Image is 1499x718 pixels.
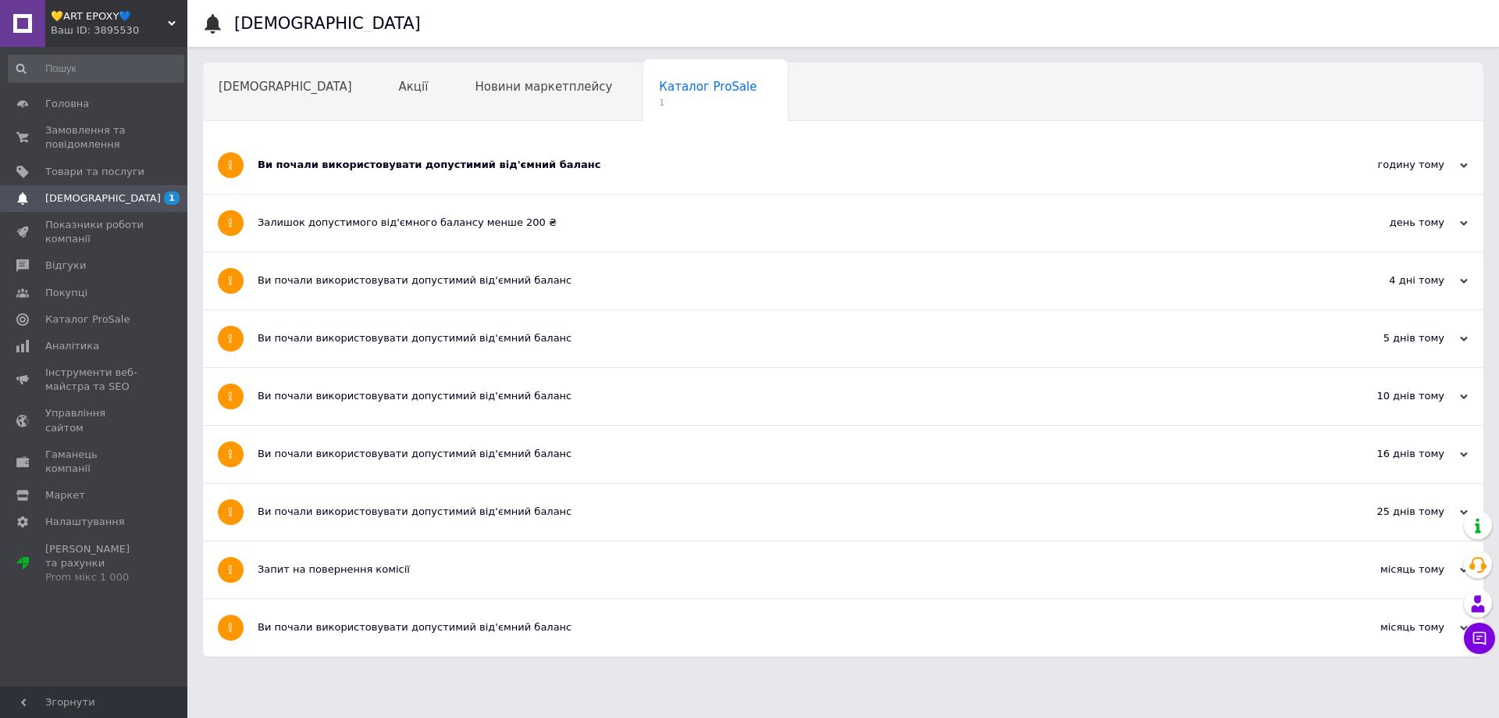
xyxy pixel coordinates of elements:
[51,23,187,38] div: Ваш ID: 3895530
[659,97,757,109] span: 1
[45,286,87,300] span: Покупці
[45,339,99,353] span: Аналітика
[45,406,144,434] span: Управління сайтом
[45,515,125,529] span: Налаштування
[258,563,1312,577] div: Запит на повернення комісії
[258,158,1312,172] div: Ви почали використовувати допустимий від'ємний баланс
[1312,331,1468,345] div: 5 днів тому
[45,165,144,179] span: Товари та послуги
[45,448,144,476] span: Гаманець компанії
[258,447,1312,461] div: Ви почали використовувати допустимий від'ємний баланс
[1312,216,1468,230] div: день тому
[258,273,1312,288] div: Ви почали використовувати допустимий від'ємний баланс
[219,80,352,94] span: [DEMOGRAPHIC_DATA]
[1312,505,1468,519] div: 25 днів тому
[45,123,144,152] span: Замовлення та повідомлення
[1312,389,1468,403] div: 10 днів тому
[659,80,757,94] span: Каталог ProSale
[45,97,89,111] span: Головна
[45,218,144,246] span: Показники роботи компанії
[475,80,612,94] span: Новини маркетплейсу
[45,542,144,585] span: [PERSON_NAME] та рахунки
[258,620,1312,634] div: Ви почали використовувати допустимий від'ємний баланс
[1312,447,1468,461] div: 16 днів тому
[45,259,86,273] span: Відгуки
[51,9,168,23] span: 💛ART EPOXY💙
[45,366,144,394] span: Інструменти веб-майстра та SEO
[1312,158,1468,172] div: годину тому
[1312,273,1468,288] div: 4 дні тому
[45,488,85,502] span: Маркет
[1312,620,1468,634] div: місяць тому
[1464,623,1495,654] button: Чат з покупцем
[399,80,429,94] span: Акції
[258,505,1312,519] div: Ви почали використовувати допустимий від'ємний баланс
[258,389,1312,403] div: Ви почали використовувати допустимий від'ємний баланс
[45,191,161,205] span: [DEMOGRAPHIC_DATA]
[234,14,421,33] h1: [DEMOGRAPHIC_DATA]
[1312,563,1468,577] div: місяць тому
[258,331,1312,345] div: Ви почали використовувати допустимий від'ємний баланс
[164,191,180,205] span: 1
[45,313,130,327] span: Каталог ProSale
[8,55,184,83] input: Пошук
[258,216,1312,230] div: Залишок допустимого від'ємного балансу менше 200 ₴
[45,570,144,584] div: Prom мікс 1 000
